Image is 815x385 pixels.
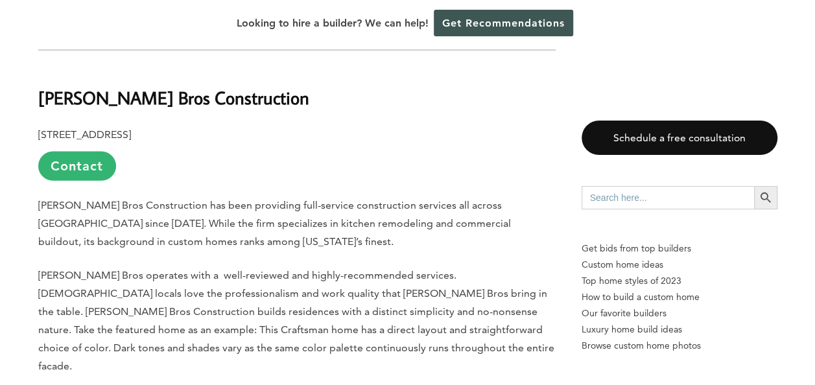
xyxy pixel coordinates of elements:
[582,257,777,273] a: Custom home ideas
[582,186,754,209] input: Search here...
[38,152,116,181] a: Contact
[434,10,573,36] a: Get Recommendations
[582,273,777,289] a: Top home styles of 2023
[38,86,309,109] b: [PERSON_NAME] Bros Construction
[38,269,554,372] span: [PERSON_NAME] Bros operates with a well-reviewed and highly-recommended services. [DEMOGRAPHIC_DA...
[566,292,799,369] iframe: Drift Widget Chat Controller
[38,199,511,248] span: [PERSON_NAME] Bros Construction has been providing full-service construction services all across ...
[38,128,131,141] b: [STREET_ADDRESS]
[582,121,777,155] a: Schedule a free consultation
[759,191,773,205] svg: Search
[582,240,777,257] p: Get bids from top builders
[582,289,777,305] a: How to build a custom home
